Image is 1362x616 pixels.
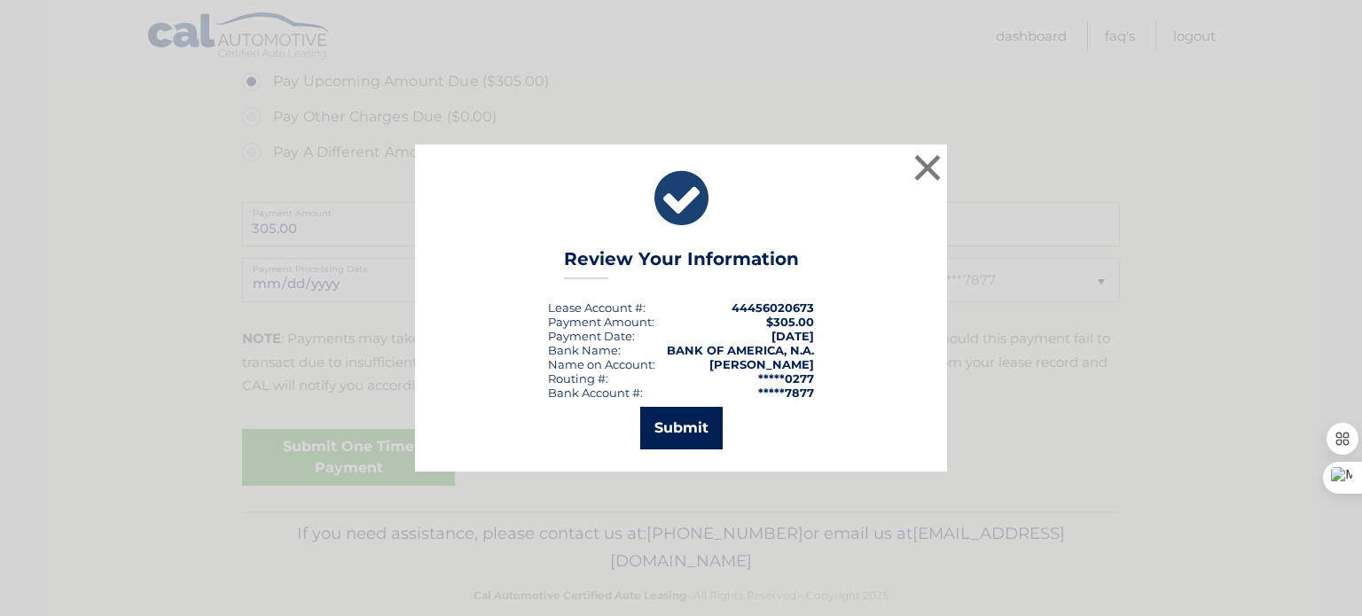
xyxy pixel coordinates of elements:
h3: Review Your Information [564,248,799,279]
strong: BANK OF AMERICA, N.A. [667,343,814,357]
button: × [910,150,945,185]
div: Bank Account #: [548,386,643,400]
strong: [PERSON_NAME] [709,357,814,371]
div: Lease Account #: [548,300,646,315]
strong: 44456020673 [732,300,814,315]
div: Name on Account: [548,357,655,371]
div: Payment Amount: [548,315,654,329]
div: Routing #: [548,371,608,386]
div: : [548,329,635,343]
span: [DATE] [771,329,814,343]
span: Payment Date [548,329,632,343]
div: Bank Name: [548,343,621,357]
span: $305.00 [766,315,814,329]
button: Submit [640,407,723,449]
